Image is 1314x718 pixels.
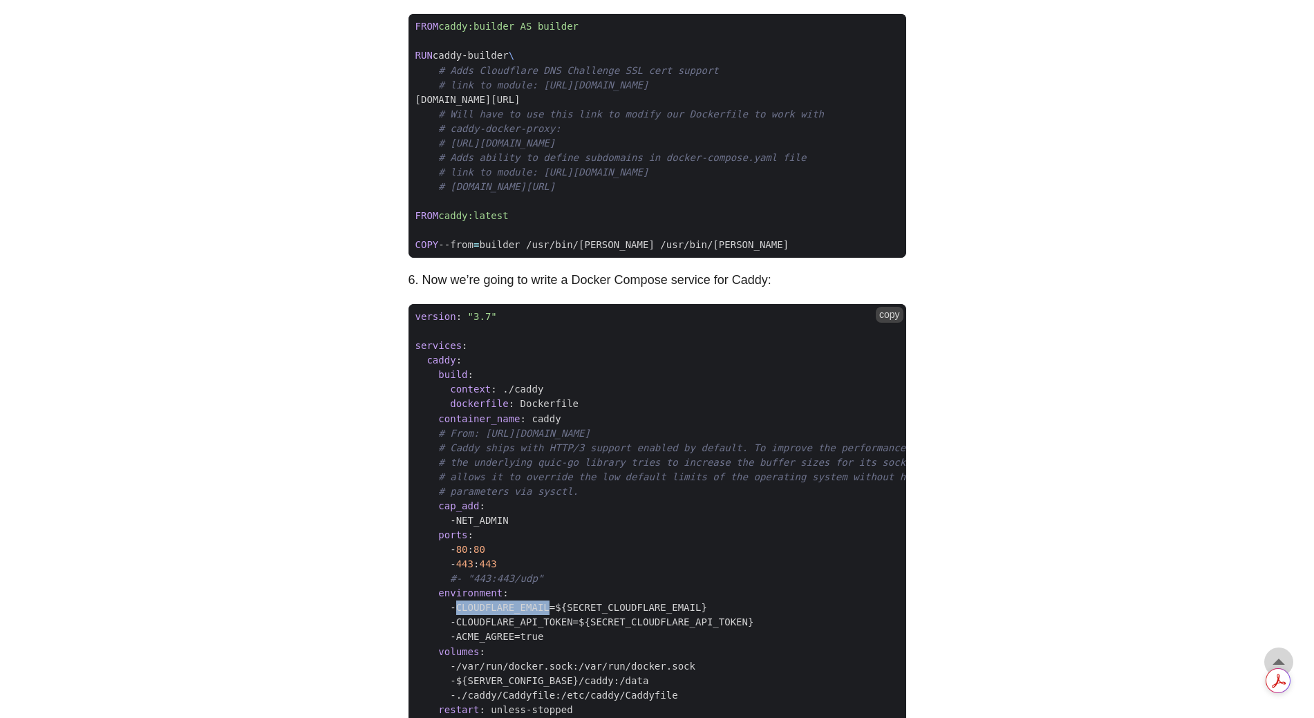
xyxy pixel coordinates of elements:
span: # [DOMAIN_NAME][URL] [438,181,555,192]
span: - [409,674,656,688]
span: caddy:latest [438,210,508,221]
span: : [520,413,526,424]
span: : [491,384,496,395]
span: : [456,311,462,322]
span: CLOUDFLARE_API_TOKEN=${SECRET_CLOUDFLARE_API_TOKEN} [456,616,754,627]
span: 80 [456,544,468,555]
span: : [456,355,462,366]
button: copy [876,307,903,322]
span: # Adds Cloudflare DNS Challenge SSL cert support [438,65,718,76]
span: version [415,311,456,322]
span: environment [438,587,503,598]
span: /var/run/docker.sock:/var/run/docker.sock [456,661,695,672]
span: : [468,529,473,540]
span: "3.7" [468,311,497,322]
span: # Adds ability to define subdomains in docker-compose.yaml file [438,152,806,163]
span: # link to module: [URL][DOMAIN_NAME] [438,79,648,91]
span: CLOUDFLARE_EMAIL=${SECRET_CLOUDFLARE_EMAIL} [456,602,707,613]
span: FROM [415,21,439,32]
span: # [URL][DOMAIN_NAME] [438,138,555,149]
span: FROM [415,210,439,221]
span: 443 [456,558,473,569]
span: # Caddy ships with HTTP/3 support enabled by default. To improve the performance of this UDP base... [438,442,1069,453]
span: - [409,615,761,630]
span: caddy-builder [409,48,522,63]
span: ${SERVER_CONFIG_BASE}/caddy:/data [456,675,649,686]
span: : [509,398,514,409]
span: ./caddy [503,384,543,395]
span: # From: [URL][DOMAIN_NAME] [438,428,590,439]
span: : [462,340,467,351]
span: : [468,369,473,380]
span: - [409,601,714,615]
span: : [503,587,508,598]
span: restart [438,704,479,715]
span: - [409,557,504,571]
span: build [438,369,467,380]
span: cap_add [438,500,479,511]
span: : [473,558,479,569]
span: ports [438,529,467,540]
span: NET_ADMIN [456,515,509,526]
span: = [473,239,479,250]
span: COPY [415,239,439,250]
span: [DOMAIN_NAME][URL] [409,93,527,107]
a: go to top [1264,648,1293,677]
span: # allows it to override the low default limits of the operating system without having to change k... [438,471,1034,482]
span: : [479,704,485,715]
span: \ [509,50,514,61]
span: : [479,646,485,657]
span: #- "443:443/udp" [450,573,543,584]
span: caddy:builder AS builder [438,21,579,32]
span: 80 [473,544,485,555]
span: RUN [415,50,433,61]
span: # caddy-docker-proxy: [438,123,561,134]
span: volumes [438,646,479,657]
span: : [479,500,485,511]
span: # the underlying quic-go library tries to increase the buffer sizes for its socket. The NET_ADMIN... [438,457,1069,468]
span: container_name [438,413,520,424]
span: unless-stopped [491,704,572,715]
span: ACME_AGREE=true [456,631,544,642]
span: - [409,688,685,703]
span: Dockerfile [520,398,579,409]
span: dockerfile [450,398,508,409]
span: # link to module: [URL][DOMAIN_NAME] [438,167,648,178]
span: # Will have to use this link to modify our Dockerfile to work with [438,108,824,120]
span: - [409,659,703,674]
span: --from builder /usr/bin/[PERSON_NAME] /usr/bin/[PERSON_NAME] [409,238,796,252]
span: - [409,542,492,557]
span: - [409,630,551,644]
span: context [450,384,491,395]
span: caddy [426,355,456,366]
span: 443 [479,558,496,569]
span: ./caddy/Caddyfile:/etc/caddy/Caddyfile [456,690,678,701]
span: # parameters via sysctl. [438,486,579,497]
span: - [409,513,516,528]
li: Now we’re going to write a Docker Compose service for Caddy: [422,270,906,290]
span: caddy [532,413,561,424]
span: : [468,544,473,555]
span: services [415,340,462,351]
